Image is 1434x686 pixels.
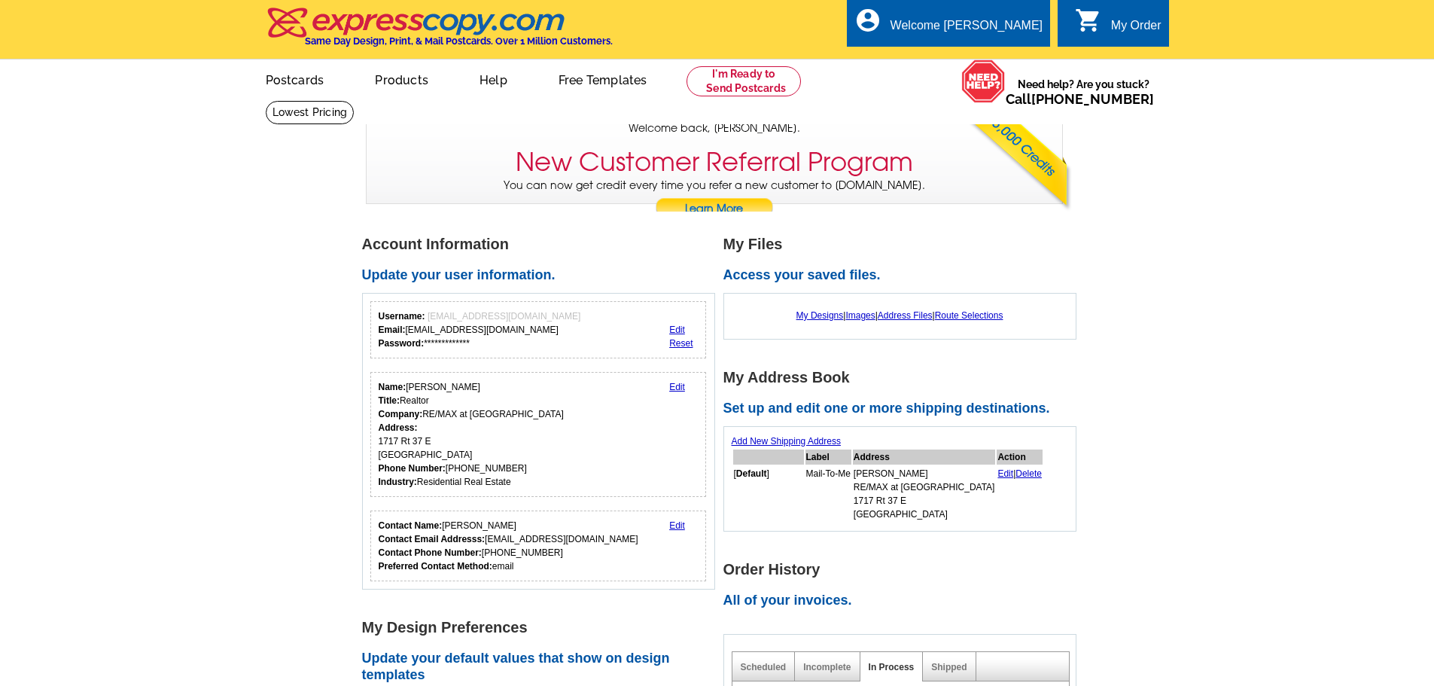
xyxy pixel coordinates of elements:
strong: Username: [379,311,425,322]
a: Address Files [878,310,933,321]
a: Edit [669,520,685,531]
div: [PERSON_NAME] Realtor RE/MAX at [GEOGRAPHIC_DATA] 1717 Rt 37 E [GEOGRAPHIC_DATA] [PHONE_NUMBER] R... [379,380,564,489]
strong: Phone Number: [379,463,446,474]
div: Welcome [PERSON_NAME] [891,19,1043,40]
h2: Update your default values that show on design templates [362,651,723,683]
i: shopping_cart [1075,7,1102,34]
i: account_circle [854,7,881,34]
strong: Company: [379,409,423,419]
th: Action [997,450,1043,465]
a: Add New Shipping Address [732,436,841,447]
td: | [997,466,1043,522]
th: Address [853,450,996,465]
td: [ ] [733,466,804,522]
div: | | | [732,301,1068,330]
strong: Title: [379,395,400,406]
a: Edit [997,468,1013,479]
a: Route Selections [935,310,1003,321]
a: In Process [869,662,915,672]
a: shopping_cart My Order [1075,17,1162,35]
span: Need help? Are you stuck? [1006,77,1162,107]
strong: Contact Phone Number: [379,547,482,558]
a: Edit [669,382,685,392]
h3: New Customer Referral Program [516,147,913,178]
div: [PERSON_NAME] [EMAIL_ADDRESS][DOMAIN_NAME] [PHONE_NUMBER] email [379,519,638,573]
strong: Contact Email Addresss: [379,534,486,544]
td: [PERSON_NAME] RE/MAX at [GEOGRAPHIC_DATA] 1717 Rt 37 E [GEOGRAPHIC_DATA] [853,466,996,522]
a: Same Day Design, Print, & Mail Postcards. Over 1 Million Customers. [266,18,613,47]
strong: Address: [379,422,418,433]
strong: Password: [379,338,425,349]
strong: Preferred Contact Method: [379,561,492,572]
div: Your login information. [370,301,707,358]
div: Who should we contact regarding order issues? [370,511,707,581]
strong: Industry: [379,477,417,487]
h2: Set up and edit one or more shipping destinations. [723,401,1085,417]
h1: My Address Book [723,370,1085,386]
a: Shipped [931,662,967,672]
div: My Order [1111,19,1162,40]
a: Reset [669,338,693,349]
img: help [961,59,1006,103]
h1: My Design Preferences [362,620,723,636]
th: Label [805,450,851,465]
strong: Contact Name: [379,520,443,531]
strong: Name: [379,382,406,392]
a: Postcards [242,61,349,96]
h1: Order History [723,562,1085,578]
strong: Email: [379,325,406,335]
a: Free Templates [534,61,671,96]
a: Help [455,61,531,96]
a: Edit [669,325,685,335]
h2: All of your invoices. [723,593,1085,609]
a: Images [845,310,875,321]
h4: Same Day Design, Print, & Mail Postcards. Over 1 Million Customers. [305,35,613,47]
span: [EMAIL_ADDRESS][DOMAIN_NAME] [428,311,580,322]
div: Your personal details. [370,372,707,497]
h2: Access your saved files. [723,267,1085,284]
h1: My Files [723,236,1085,252]
b: Default [736,468,767,479]
a: Incomplete [803,662,851,672]
h2: Update your user information. [362,267,723,284]
h1: Account Information [362,236,723,252]
p: You can now get credit every time you refer a new customer to [DOMAIN_NAME]. [367,178,1062,221]
a: [PHONE_NUMBER] [1031,91,1154,107]
a: Scheduled [741,662,787,672]
td: Mail-To-Me [805,466,851,522]
a: Products [351,61,452,96]
a: Learn More [655,198,774,221]
a: My Designs [796,310,844,321]
span: Call [1006,91,1154,107]
a: Delete [1015,468,1042,479]
span: Welcome back, [PERSON_NAME]. [629,120,800,136]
